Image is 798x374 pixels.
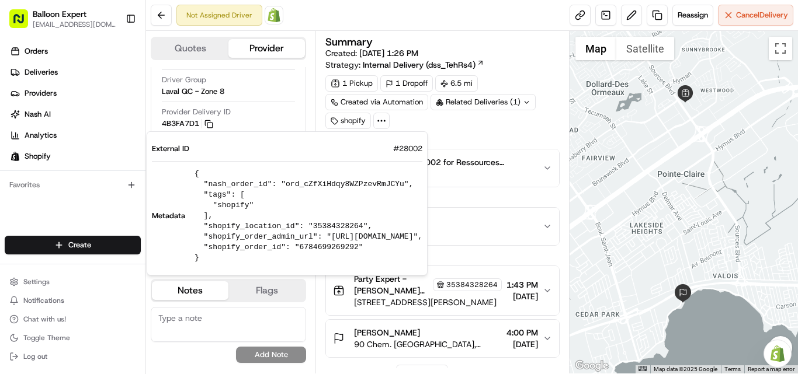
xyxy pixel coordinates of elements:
[354,296,502,308] span: [STREET_ADDRESS][PERSON_NAME]
[769,37,792,60] button: Toggle fullscreen view
[40,111,192,123] div: Start new chat
[267,8,281,22] img: Shopify
[25,88,57,99] span: Providers
[5,147,145,166] a: Shopify
[354,168,533,180] span: CA$452.87
[325,194,560,204] div: Items Details
[5,176,141,194] div: Favorites
[25,151,51,162] span: Shopify
[435,75,478,92] div: 6.5 mi
[94,165,192,186] a: 💻API Documentation
[30,75,193,88] input: Clear
[325,75,378,92] div: 1 Pickup
[99,170,108,180] div: 💻
[23,352,47,361] span: Log out
[672,5,713,26] button: Reassign
[110,169,188,181] span: API Documentation
[5,5,121,33] button: Balloon Expert[EMAIL_ADDRESS][DOMAIN_NAME]
[575,37,616,60] button: Show street map
[748,366,794,372] a: Report a map error
[5,330,141,346] button: Toggle Theme
[769,336,792,359] button: Map camera controls
[326,149,559,187] button: Shopify Order #28002 for Ressources matérielleCA$452.87
[354,338,502,350] span: 90 Chem. [GEOGRAPHIC_DATA], [GEOGRAPHIC_DATA] 4H7, [GEOGRAPHIC_DATA]
[354,273,431,296] span: Party Expert - [PERSON_NAME] Des Ormeaux Store Employee
[326,208,559,245] button: Package Items (4)
[325,37,373,47] h3: Summary
[25,46,48,57] span: Orders
[162,75,206,85] span: Driver Group
[506,338,538,350] span: [DATE]
[736,10,788,20] span: Cancel Delivery
[654,366,717,372] span: Map data ©2025 Google
[325,136,560,145] div: Package Details
[40,123,148,132] div: We're available if you need us!
[573,358,611,373] a: Open this area in Google Maps (opens a new window)
[325,253,560,262] div: Location Details
[12,47,213,65] p: Welcome 👋
[162,118,213,129] button: 4B3FA7D1
[363,59,476,71] span: Internal Delivery (dss_TehRs4)
[23,314,66,324] span: Chat with us!
[5,311,141,327] button: Chat with us!
[354,156,533,168] span: Shopify Order #28002 for Ressources matérielle
[325,47,418,59] span: Created:
[152,281,228,300] button: Notes
[506,279,538,291] span: 1:43 PM
[23,296,64,305] span: Notifications
[5,292,141,309] button: Notifications
[326,266,559,315] button: Party Expert - [PERSON_NAME] Des Ormeaux Store Employee35384328264[STREET_ADDRESS][PERSON_NAME]1:...
[354,327,420,338] span: [PERSON_NAME]
[431,94,536,110] div: Related Deliveries (1)
[162,107,231,117] span: Provider Delivery ID
[152,39,228,58] button: Quotes
[23,333,70,342] span: Toggle Theme
[33,20,116,29] button: [EMAIL_ADDRESS][DOMAIN_NAME]
[23,169,89,181] span: Knowledge Base
[326,320,559,357] button: [PERSON_NAME]90 Chem. [GEOGRAPHIC_DATA], [GEOGRAPHIC_DATA] 4H7, [GEOGRAPHIC_DATA]4:00 PM[DATE]
[718,5,793,26] button: CancelDelivery
[5,348,141,365] button: Log out
[25,67,58,78] span: Deliveries
[359,48,418,58] span: [DATE] 1:26 PM
[639,366,647,371] button: Keyboard shortcuts
[23,277,50,286] span: Settings
[446,280,498,289] span: 35384328264
[573,358,611,373] img: Google
[11,152,20,161] img: Shopify logo
[25,130,57,141] span: Analytics
[265,6,283,25] a: Shopify
[116,198,141,207] span: Pylon
[724,366,741,372] a: Terms (opens in new tab)
[380,75,433,92] div: 1 Dropoff
[5,105,145,124] a: Nash AI
[616,37,674,60] button: Show satellite imagery
[152,211,185,221] span: Metadata
[5,63,145,82] a: Deliveries
[82,197,141,207] a: Powered byPylon
[678,10,708,20] span: Reassign
[5,84,145,103] a: Providers
[506,327,538,338] span: 4:00 PM
[12,12,35,35] img: Nash
[5,236,141,254] button: Create
[162,86,224,97] span: Laval QC - Zone 8
[325,94,428,110] a: Created via Automation
[363,59,484,71] a: Internal Delivery (dss_TehRs4)
[5,42,145,61] a: Orders
[228,39,305,58] button: Provider
[33,8,86,20] button: Balloon Expert
[12,170,21,180] div: 📗
[5,274,141,290] button: Settings
[199,115,213,129] button: Start new chat
[5,126,145,145] a: Analytics
[25,109,51,120] span: Nash AI
[12,111,33,132] img: 1736555255976-a54dd68f-1ca7-489b-9aae-adbdc363a1c4
[7,165,94,186] a: 📗Knowledge Base
[325,59,484,71] div: Strategy:
[152,144,189,154] span: External ID
[325,113,371,129] div: shopify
